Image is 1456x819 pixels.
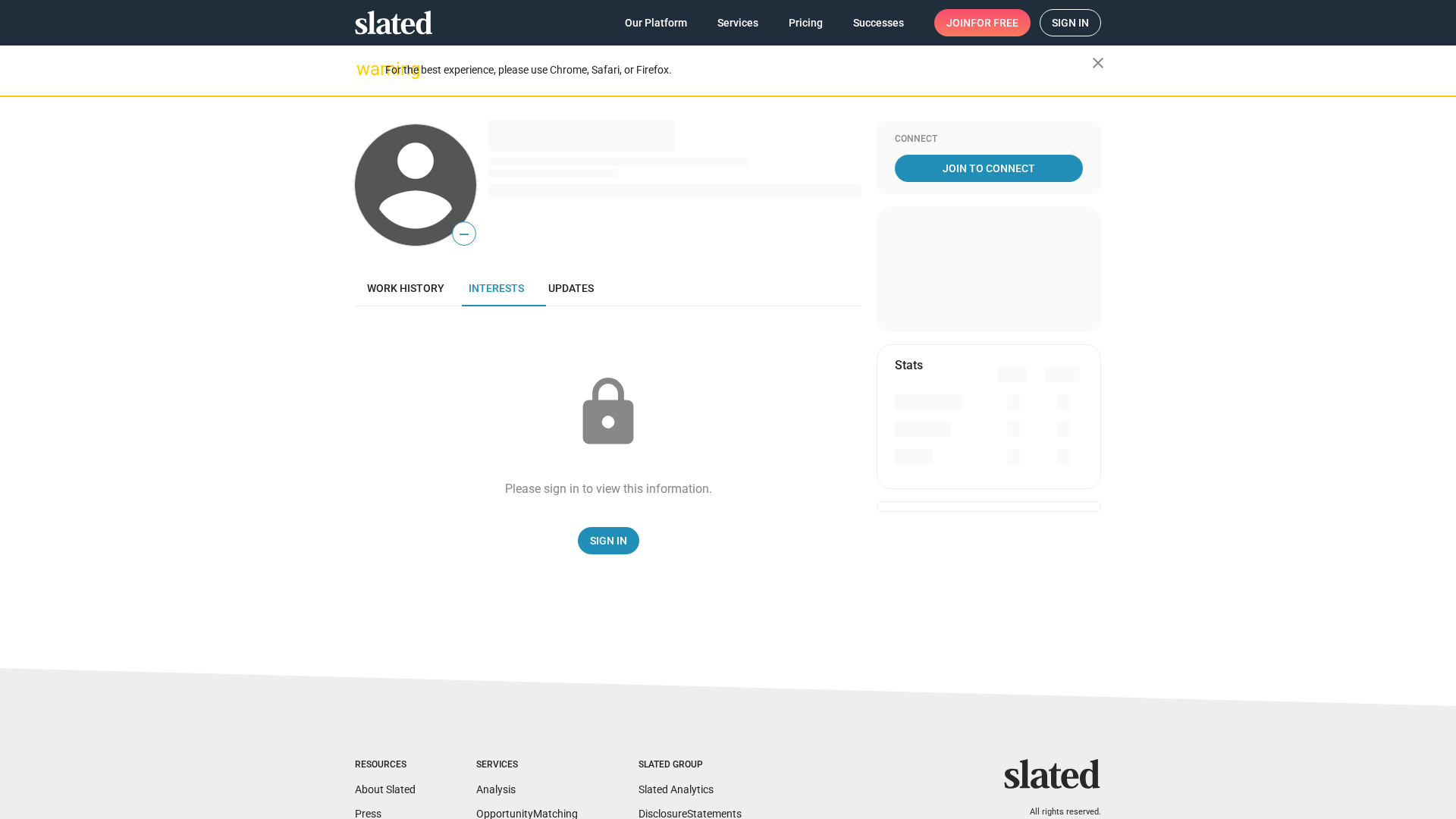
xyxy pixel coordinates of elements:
[453,224,475,244] span: —
[895,133,1083,146] div: Connect
[639,783,714,795] a: Slated Analytics
[789,9,823,36] span: Pricing
[356,60,375,78] mat-icon: warning
[367,282,444,294] span: Work history
[457,270,536,306] a: Interests
[777,9,835,36] a: Pricing
[355,759,416,771] div: Resources
[895,357,923,373] mat-card-title: Stats
[505,481,712,497] div: Please sign in to view this information.
[548,282,594,294] span: Updates
[578,527,639,554] a: Sign In
[476,783,516,795] a: Analysis
[895,155,1083,182] a: Join To Connect
[536,270,606,306] a: Updates
[590,527,627,554] span: Sign In
[355,783,416,795] a: About Slated
[1089,54,1107,72] mat-icon: close
[946,9,1018,36] span: Join
[355,270,457,306] a: Work history
[705,9,770,36] a: Services
[476,759,578,771] div: Services
[639,759,742,771] div: Slated Group
[841,9,916,36] a: Successes
[853,9,904,36] span: Successes
[1040,9,1101,36] a: Sign in
[971,9,1018,36] span: for free
[613,9,699,36] a: Our Platform
[625,9,687,36] span: Our Platform
[469,282,524,294] span: Interests
[570,375,646,450] mat-icon: lock
[385,60,1092,80] div: For the best experience, please use Chrome, Safari, or Firefox.
[934,9,1031,36] a: Joinfor free
[717,9,758,36] span: Services
[1052,10,1089,36] span: Sign in
[898,155,1080,182] span: Join To Connect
